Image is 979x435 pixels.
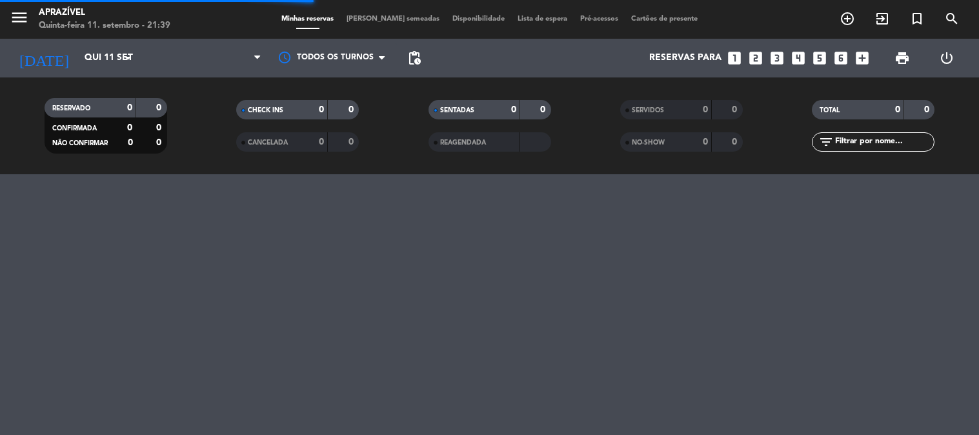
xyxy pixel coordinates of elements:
span: SERVIDOS [632,107,664,114]
span: Disponibilidade [446,15,511,23]
i: looks_4 [790,50,807,66]
strong: 0 [156,123,164,132]
span: CANCELADA [248,139,288,146]
i: exit_to_app [874,11,890,26]
strong: 0 [127,123,132,132]
span: REAGENDADA [440,139,486,146]
span: Cartões de presente [625,15,704,23]
strong: 0 [732,137,740,147]
strong: 0 [511,105,516,114]
strong: 0 [540,105,548,114]
i: filter_list [818,134,834,150]
span: TOTAL [820,107,840,114]
strong: 0 [319,137,324,147]
div: LOG OUT [925,39,969,77]
span: Lista de espera [511,15,574,23]
strong: 0 [156,138,164,147]
i: arrow_drop_down [120,50,136,66]
strong: 0 [127,103,132,112]
button: menu [10,8,29,32]
span: SENTADAS [440,107,474,114]
i: looks_two [747,50,764,66]
strong: 0 [895,105,900,114]
strong: 0 [319,105,324,114]
i: menu [10,8,29,27]
strong: 0 [156,103,164,112]
span: [PERSON_NAME] semeadas [340,15,446,23]
span: Reservas para [649,53,722,63]
strong: 0 [732,105,740,114]
i: looks_5 [811,50,828,66]
strong: 0 [128,138,133,147]
span: CONFIRMADA [52,125,97,132]
i: power_settings_new [939,50,954,66]
i: turned_in_not [909,11,925,26]
i: looks_6 [833,50,849,66]
i: search [944,11,960,26]
strong: 0 [348,137,356,147]
i: [DATE] [10,44,78,72]
span: print [894,50,910,66]
input: Filtrar por nome... [834,135,934,149]
i: add_circle_outline [840,11,855,26]
div: Quinta-feira 11. setembro - 21:39 [39,19,170,32]
i: looks_one [726,50,743,66]
i: add_box [854,50,871,66]
span: Pré-acessos [574,15,625,23]
strong: 0 [703,105,708,114]
i: looks_3 [769,50,785,66]
span: RESERVADO [52,105,90,112]
strong: 0 [348,105,356,114]
span: pending_actions [407,50,422,66]
span: Minhas reservas [275,15,340,23]
div: Aprazível [39,6,170,19]
strong: 0 [924,105,932,114]
span: CHECK INS [248,107,283,114]
span: NÃO CONFIRMAR [52,140,108,147]
span: NO-SHOW [632,139,665,146]
strong: 0 [703,137,708,147]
